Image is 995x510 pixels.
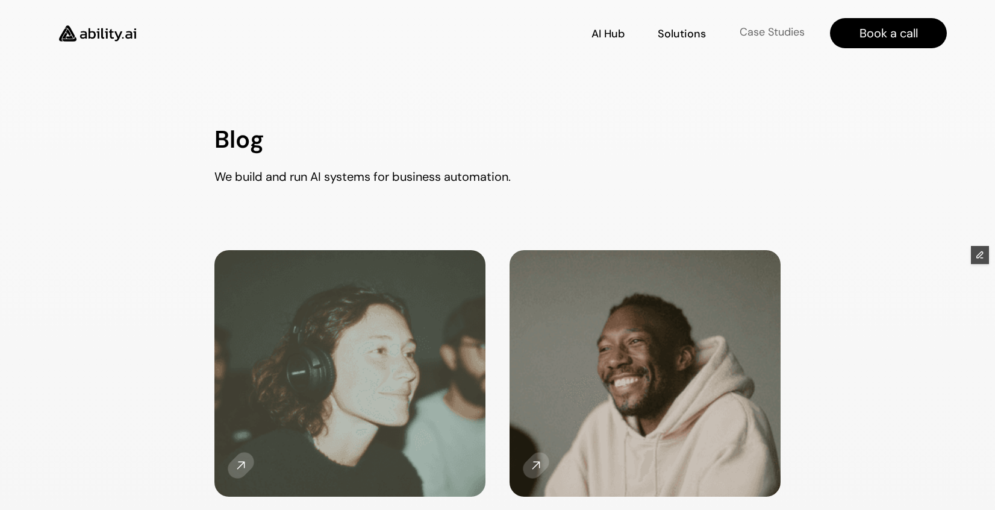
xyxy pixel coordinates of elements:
span: l [229,125,235,154]
h2: We build and run AI systems for business automation. [214,168,696,185]
p: Book a call [859,25,918,42]
a: Case Studies [739,23,806,44]
p: Solutions [658,27,706,42]
a: Book a call [830,18,947,48]
a: AI Hub [591,23,625,44]
nav: Main navigation [153,18,947,48]
span: B [214,125,229,154]
span: g [250,125,264,154]
a: Solutions [658,23,706,44]
p: Case Studies [740,25,805,40]
span: o [235,125,250,154]
button: Edit Framer Content [971,246,989,264]
p: AI Hub [591,27,625,42]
